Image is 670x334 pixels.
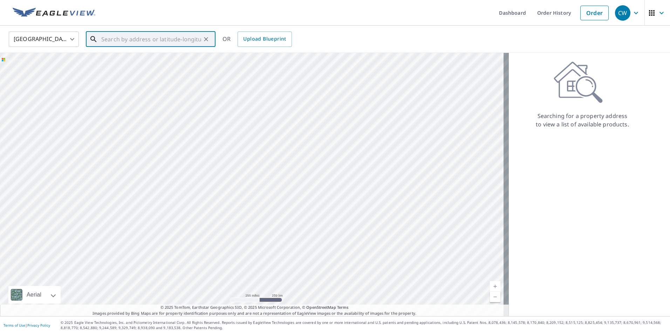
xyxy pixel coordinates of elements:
[243,35,286,43] span: Upload Blueprint
[580,6,609,20] a: Order
[615,5,630,21] div: CW
[4,323,50,327] p: |
[27,323,50,328] a: Privacy Policy
[201,34,211,44] button: Clear
[535,112,629,128] p: Searching for a property address to view a list of available products.
[223,32,292,47] div: OR
[306,305,336,310] a: OpenStreetMap
[101,29,201,49] input: Search by address or latitude-longitude
[238,32,292,47] a: Upload Blueprint
[8,286,61,304] div: Aerial
[490,292,500,302] a: Current Level 5, Zoom Out
[160,305,349,311] span: © 2025 TomTom, Earthstar Geographics SIO, © 2025 Microsoft Corporation, ©
[61,320,666,330] p: © 2025 Eagle View Technologies, Inc. and Pictometry International Corp. All Rights Reserved. Repo...
[337,305,349,310] a: Terms
[490,281,500,292] a: Current Level 5, Zoom In
[4,323,25,328] a: Terms of Use
[13,8,95,18] img: EV Logo
[9,29,79,49] div: [GEOGRAPHIC_DATA]
[25,286,43,304] div: Aerial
